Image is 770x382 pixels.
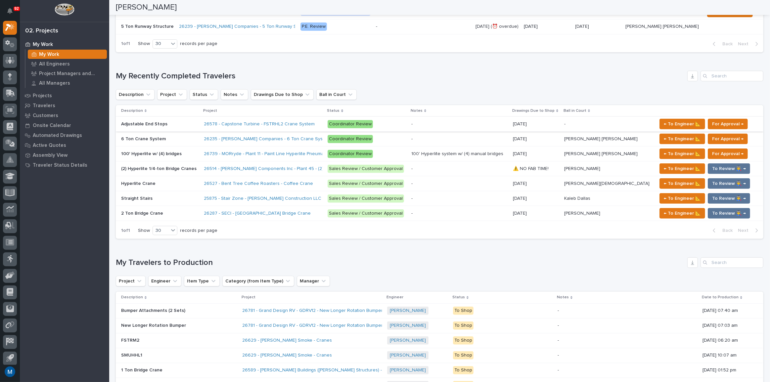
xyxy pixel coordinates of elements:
[712,180,746,188] span: To Review 👨‍🏭 →
[659,208,705,219] button: ← To Engineer 📐
[116,132,763,147] tr: 6 Ton Crane System6 Ton Crane System 26235 - [PERSON_NAME] Companies - 6 Ton Crane System Coordin...
[121,351,144,358] p: SMUHHL1
[512,107,555,114] p: Drawings Due to Shop
[411,196,413,201] div: -
[39,61,70,67] p: All Engineers
[664,120,701,128] span: ← To Engineer 📐
[718,41,733,47] span: Back
[20,140,109,150] a: Active Quotes
[15,6,19,11] p: 92
[33,123,71,129] p: Onsite Calendar
[557,294,569,301] p: Notes
[20,110,109,120] a: Customers
[513,209,528,216] p: [DATE]
[297,276,330,286] button: Manager
[708,149,748,159] button: For Approval →
[242,294,255,301] p: Project
[328,194,404,203] div: Sales Review / Customer Approval
[702,338,753,343] p: [DATE] 06:20 am
[121,307,187,314] p: Bumper Attachments (2 Sets)
[121,321,187,328] p: New Longer Rotation Bumper
[157,89,187,100] button: Project
[25,27,58,35] div: 02. Projects
[702,367,753,373] p: [DATE] 01:52 pm
[664,194,701,202] span: ← To Engineer 📐
[712,209,746,217] span: To Review 👨‍🏭 →
[204,121,315,127] a: 26578 - Capstone Turbine - FSTRHL2 Crane System
[411,166,413,172] div: -
[524,24,570,29] p: [DATE]
[116,348,763,363] tr: SMUHHL1SMUHHL1 26629 - [PERSON_NAME] Smoke - Cranes [PERSON_NAME] To Shop- [DATE] 10:07 am
[564,165,602,172] p: [PERSON_NAME]
[328,120,373,128] div: Coordinator Review
[8,8,17,19] div: Notifications92
[513,165,550,172] p: ⚠️ NO FAB TIME!
[116,19,763,34] tr: 5 Ton Runway Structure5 Ton Runway Structure 26239 - [PERSON_NAME] Companies - 5 Ton Runway Struc...
[20,150,109,160] a: Assembly View
[735,228,763,233] button: Next
[328,165,404,173] div: Sales Review / Customer Approval
[121,336,141,343] p: FSTRM2
[121,209,164,216] p: 2 Ton Bridge Crane
[204,151,343,157] a: 26739 - MORryde - Plant 11 - Paint Line Hyperlite Pneumatic Crane
[39,52,59,58] p: My Work
[625,22,700,29] p: [PERSON_NAME] [PERSON_NAME]
[558,338,559,343] div: -
[564,135,639,142] p: [PERSON_NAME] [PERSON_NAME]
[411,136,413,142] div: -
[708,178,750,189] button: To Review 👨‍🏭 →
[33,93,52,99] p: Projects
[184,276,220,286] button: Item Type
[659,163,705,174] button: ← To Engineer 📐
[116,333,763,348] tr: FSTRM2FSTRM2 26629 - [PERSON_NAME] Smoke - Cranes [PERSON_NAME] To Shop- [DATE] 06:20 am
[242,367,410,373] a: 26589 - [PERSON_NAME] Buildings ([PERSON_NAME] Structures) - 1 Ton Bridge
[203,107,217,114] p: Project
[664,180,701,188] span: ← To Engineer 📐
[513,120,528,127] p: [DATE]
[702,353,753,358] p: [DATE] 10:07 am
[513,180,528,187] p: [DATE]
[20,120,109,130] a: Onsite Calendar
[153,40,169,47] div: 30
[453,321,474,330] div: To Shop
[738,228,752,233] span: Next
[702,323,753,328] p: [DATE] 07:03 am
[33,42,53,48] p: My Work
[116,36,135,52] p: 1 of 1
[453,366,474,374] div: To Shop
[411,181,413,187] div: -
[121,180,157,187] p: Hyperlite Crane
[328,135,373,143] div: Coordinator Review
[148,276,181,286] button: Engineer
[251,89,314,100] button: Drawings Due to Shop
[116,223,135,239] p: 1 of 1
[121,194,154,201] p: Straight Stairs
[558,323,559,328] div: -
[659,149,705,159] button: ← To Engineer 📐
[702,308,753,314] p: [DATE] 07:40 am
[558,367,559,373] div: -
[659,119,705,129] button: ← To Engineer 📐
[138,41,150,47] p: Show
[390,308,426,314] a: [PERSON_NAME]
[3,4,17,18] button: Notifications
[20,130,109,140] a: Automated Drawings
[20,91,109,101] a: Projects
[121,135,167,142] p: 6 Ton Crane System
[708,208,750,219] button: To Review 👨‍🏭 →
[121,120,169,127] p: Adjustable End Stops
[116,161,763,176] tr: (2) Hyperlite 1/4-ton Bridge Cranes(2) Hyperlite 1/4-ton Bridge Cranes 26514 - [PERSON_NAME] Comp...
[564,150,639,157] p: [PERSON_NAME] [PERSON_NAME]
[33,103,55,109] p: Travelers
[25,78,109,88] a: All Managers
[390,353,426,358] a: [PERSON_NAME]
[116,258,685,268] h1: My Travelers to Production
[708,163,750,174] button: To Review 👨‍🏭 →
[33,113,58,119] p: Customers
[453,351,474,360] div: To Shop
[221,89,248,100] button: Notes
[121,366,164,373] p: 1 Ton Bridge Crane
[513,150,528,157] p: [DATE]
[116,176,763,191] tr: Hyperlite CraneHyperlite Crane 26527 - Bent Tree Coffee Roasters - Coffee Crane Sales Review / Cu...
[116,191,763,206] tr: Straight StairsStraight Stairs 25875 - Stair Zone - [PERSON_NAME] Construction LLC - Straight Sta...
